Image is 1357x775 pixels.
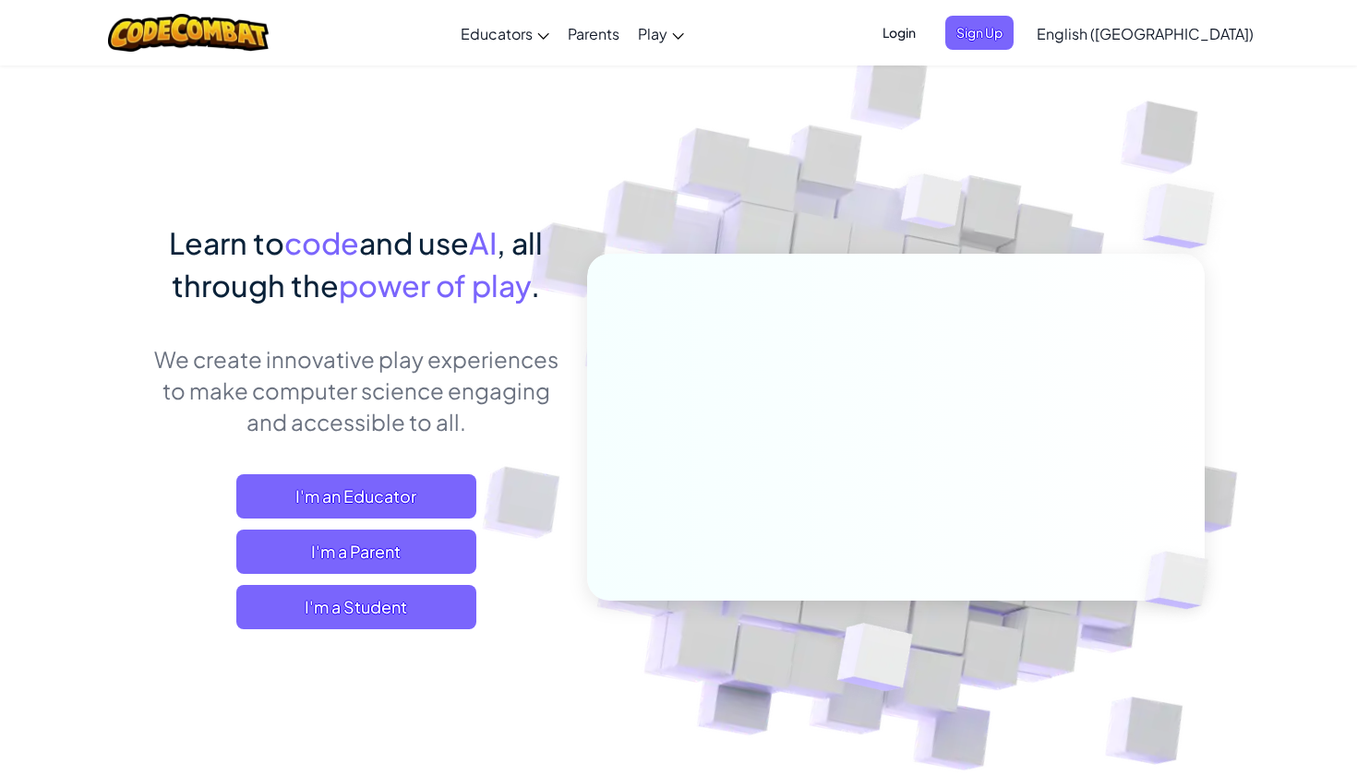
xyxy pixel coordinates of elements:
[461,24,533,43] span: Educators
[152,343,559,437] p: We create innovative play experiences to make computer science engaging and accessible to all.
[531,267,540,304] span: .
[236,585,476,629] button: I'm a Student
[1106,138,1266,294] img: Overlap cubes
[169,224,284,261] span: Learn to
[284,224,359,261] span: code
[871,16,927,50] button: Login
[359,224,469,261] span: and use
[339,267,531,304] span: power of play
[236,474,476,519] a: I'm an Educator
[1027,8,1263,58] a: English ([GEOGRAPHIC_DATA])
[629,8,693,58] a: Play
[792,584,957,737] img: Overlap cubes
[451,8,558,58] a: Educators
[108,14,270,52] img: CodeCombat logo
[1037,24,1254,43] span: English ([GEOGRAPHIC_DATA])
[638,24,667,43] span: Play
[867,137,1000,275] img: Overlap cubes
[469,224,497,261] span: AI
[1114,513,1253,648] img: Overlap cubes
[945,16,1014,50] button: Sign Up
[236,530,476,574] a: I'm a Parent
[558,8,629,58] a: Parents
